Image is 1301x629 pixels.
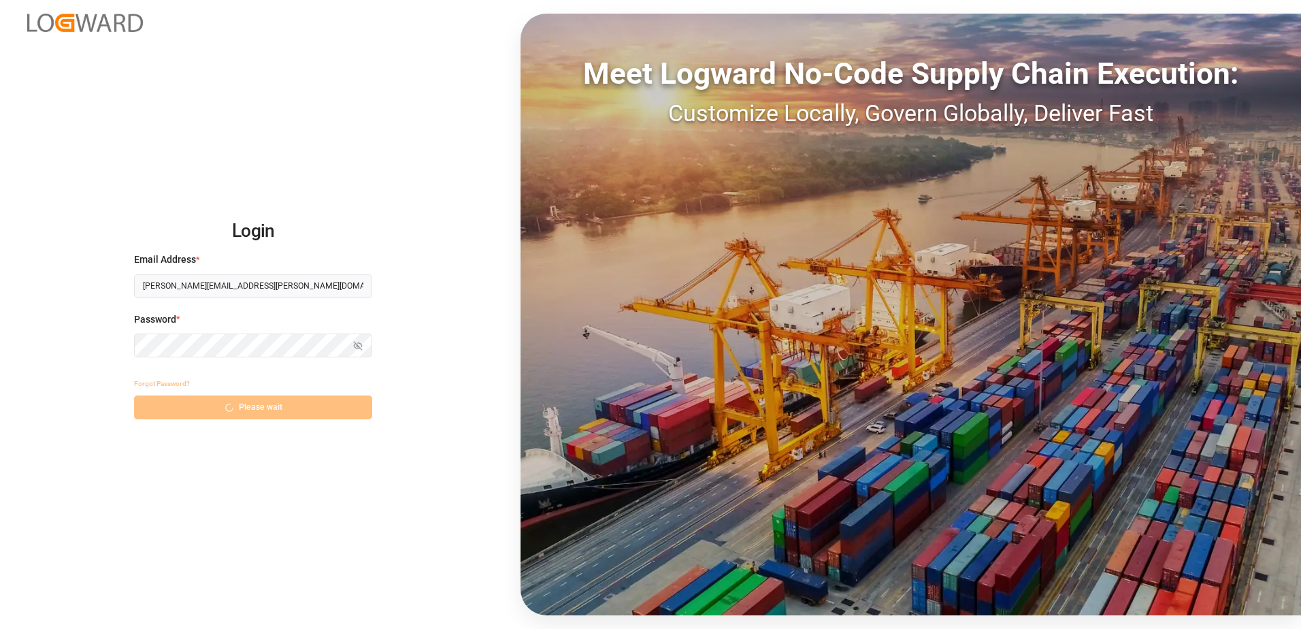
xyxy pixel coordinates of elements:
input: Enter your email [134,274,372,298]
span: Email Address [134,253,196,267]
img: Logward_new_orange.png [27,14,143,32]
div: Meet Logward No-Code Supply Chain Execution: [521,51,1301,96]
h2: Login [134,210,372,253]
span: Password [134,312,176,327]
div: Customize Locally, Govern Globally, Deliver Fast [521,96,1301,131]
